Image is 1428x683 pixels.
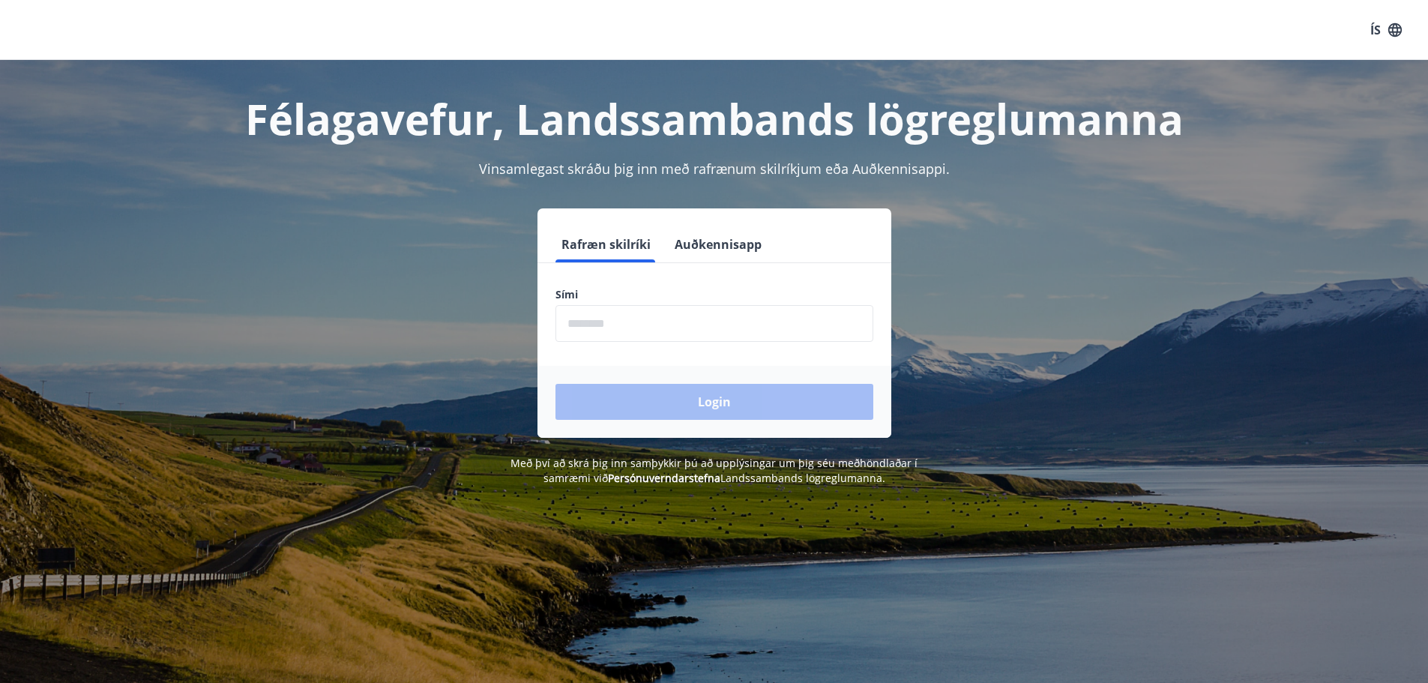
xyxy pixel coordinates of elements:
span: Vinsamlegast skráðu þig inn með rafrænum skilríkjum eða Auðkennisappi. [479,160,950,178]
button: ÍS [1362,16,1410,43]
h1: Félagavefur, Landssambands lögreglumanna [193,90,1236,147]
button: Auðkennisapp [669,226,768,262]
button: Rafræn skilríki [555,226,657,262]
label: Sími [555,287,873,302]
a: Persónuverndarstefna [608,471,720,485]
span: Með því að skrá þig inn samþykkir þú að upplýsingar um þig séu meðhöndlaðar í samræmi við Landssa... [510,456,918,485]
